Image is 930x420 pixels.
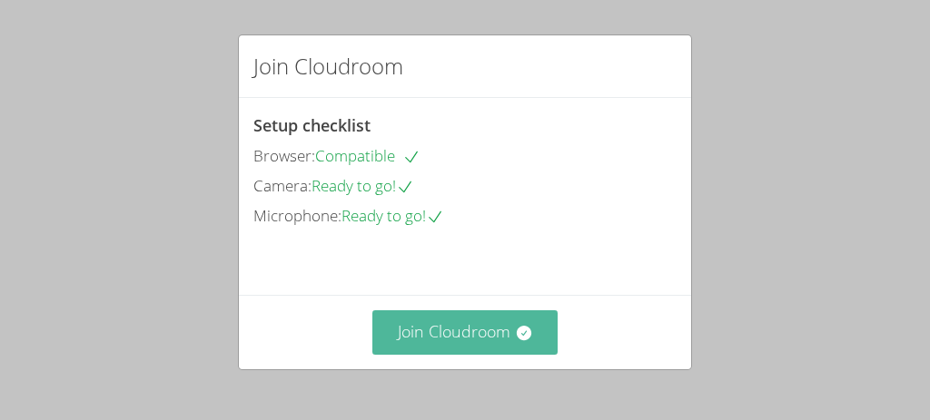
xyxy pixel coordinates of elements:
span: Compatible [315,145,420,166]
span: Microphone: [253,205,341,226]
span: Setup checklist [253,114,371,136]
span: Ready to go! [312,175,414,196]
h2: Join Cloudroom [253,50,403,83]
button: Join Cloudroom [372,310,559,355]
span: Camera: [253,175,312,196]
span: Browser: [253,145,315,166]
span: Ready to go! [341,205,444,226]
